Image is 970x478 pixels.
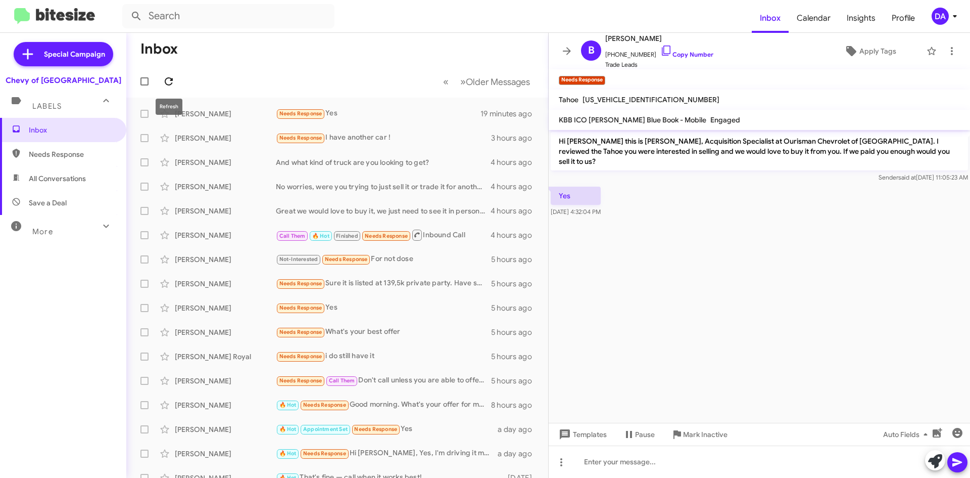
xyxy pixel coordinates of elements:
small: Needs Response [559,76,605,85]
span: Needs Response [279,135,322,141]
div: Chevy of [GEOGRAPHIC_DATA] [6,75,121,85]
span: Save a Deal [29,198,67,208]
div: 8 hours ago [491,400,540,410]
div: No worries, were you trying to just sell it or trade it for another car? [276,182,491,192]
div: 4 hours ago [491,157,540,167]
div: Sure it is listed at 139,5k private party. Have serious interest. 601 miles. 2025 Cayenne Coupe GTs [276,278,491,289]
span: Appointment Set [303,426,348,432]
div: Inbound Call [276,229,491,241]
div: Great we would love to buy it, we just need to see it in person to put a final number on it and t... [276,206,491,216]
h1: Inbox [140,41,178,57]
div: [PERSON_NAME] [175,376,276,386]
div: I have another car ! [276,132,491,144]
span: Needs Response [279,110,322,117]
span: Call Them [329,377,355,384]
div: 4 hours ago [491,182,540,192]
a: Calendar [789,4,839,33]
div: 5 hours ago [491,279,540,289]
span: All Conversations [29,173,86,184]
button: Next [454,71,536,92]
button: Auto Fields [875,425,940,444]
button: Previous [437,71,455,92]
span: Insights [839,4,884,33]
div: [PERSON_NAME] [175,157,276,167]
span: 🔥 Hot [279,402,297,408]
span: Auto Fields [883,425,932,444]
span: Needs Response [325,256,368,263]
div: 5 hours ago [491,254,540,265]
span: Engaged [710,115,740,124]
div: Yes [276,108,480,119]
span: [PHONE_NUMBER] [605,45,713,60]
div: [PERSON_NAME] [175,400,276,410]
span: Tahoe [559,95,578,104]
span: Needs Response [279,377,322,384]
div: [PERSON_NAME] [175,449,276,459]
input: Search [122,4,334,28]
span: « [443,75,449,88]
button: DA [923,8,959,25]
div: Good morning. What's your offer for my Tahoe? [276,399,491,411]
div: 19 minutes ago [480,109,540,119]
div: [PERSON_NAME] [175,254,276,265]
div: 5 hours ago [491,327,540,337]
div: 5 hours ago [491,352,540,362]
span: [US_VEHICLE_IDENTIFICATION_NUMBER] [583,95,719,104]
span: KBB ICO [PERSON_NAME] Blue Book - Mobile [559,115,706,124]
span: Apply Tags [859,42,896,60]
span: Inbox [29,125,115,135]
div: Refresh [156,99,182,115]
div: Don't call unless you are able to offer the price [276,375,491,386]
span: Needs Response [279,305,322,311]
span: Older Messages [466,76,530,88]
div: [PERSON_NAME] [175,206,276,216]
span: Needs Response [279,353,322,360]
div: 3 hours ago [491,133,540,143]
div: [PERSON_NAME] [175,109,276,119]
span: Needs Response [29,149,115,159]
span: Sender [DATE] 11:05:23 AM [879,173,968,181]
span: Needs Response [365,233,408,239]
div: [PERSON_NAME] [175,279,276,289]
div: [PERSON_NAME] [175,303,276,313]
button: Templates [549,425,615,444]
span: B [588,42,595,59]
div: i do still have it [276,351,491,362]
div: a day ago [498,424,540,434]
span: Needs Response [354,426,397,432]
span: Needs Response [279,280,322,287]
div: [PERSON_NAME] [175,230,276,240]
span: Mark Inactive [683,425,727,444]
a: Inbox [752,4,789,33]
a: Special Campaign [14,42,113,66]
span: [PERSON_NAME] [605,32,713,45]
span: Labels [32,102,62,111]
span: 🔥 Hot [312,233,329,239]
div: 5 hours ago [491,376,540,386]
span: Templates [557,425,607,444]
div: a day ago [498,449,540,459]
span: Needs Response [303,402,346,408]
span: Not-Interested [279,256,318,263]
span: [DATE] 4:32:04 PM [551,208,601,215]
span: Finished [336,233,358,239]
div: 5 hours ago [491,303,540,313]
span: Call Them [279,233,306,239]
span: 🔥 Hot [279,426,297,432]
span: said at [898,173,916,181]
div: [PERSON_NAME] [175,133,276,143]
p: Hi [PERSON_NAME] this is [PERSON_NAME], Acquisition Specialist at Ourisman Chevrolet of [GEOGRAPH... [551,132,968,170]
div: DA [932,8,949,25]
nav: Page navigation example [438,71,536,92]
div: [PERSON_NAME] [175,424,276,434]
div: [PERSON_NAME] Royal [175,352,276,362]
div: 4 hours ago [491,206,540,216]
div: What's your best offer [276,326,491,338]
span: Profile [884,4,923,33]
div: Yes [276,423,498,435]
div: [PERSON_NAME] [175,327,276,337]
div: And what kind of truck are you looking to get? [276,157,491,167]
button: Pause [615,425,663,444]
